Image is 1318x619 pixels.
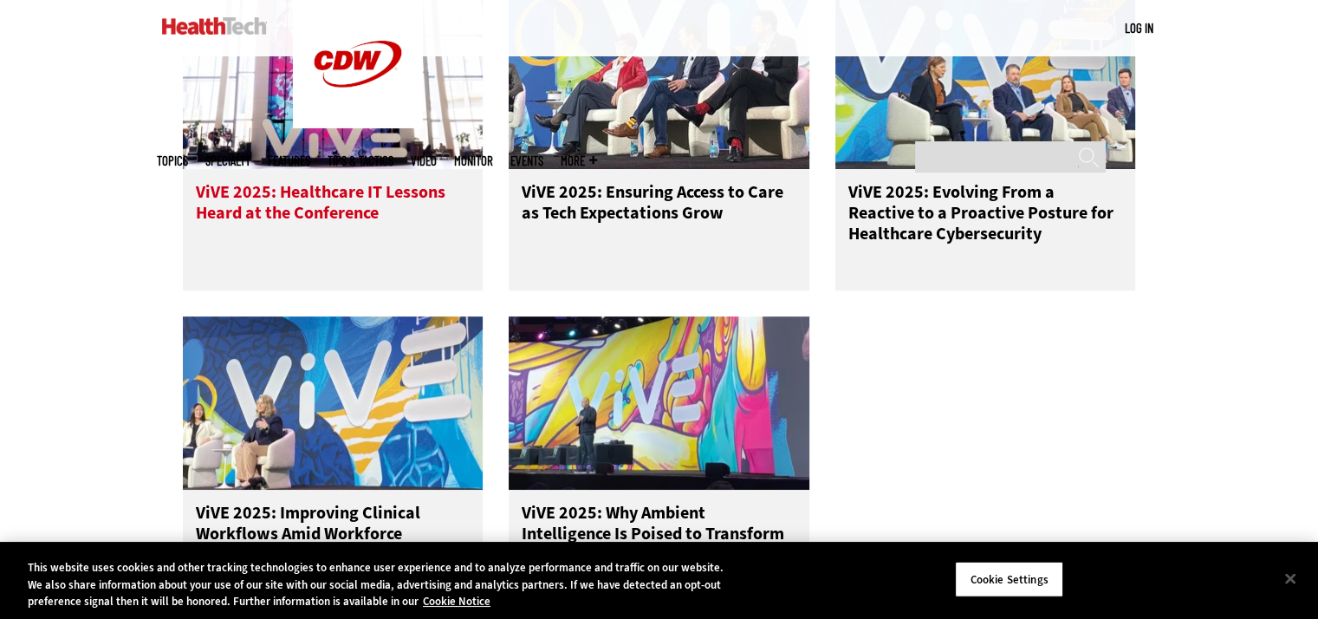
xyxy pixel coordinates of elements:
span: ViVE 2025: Improving Clinical Workflows Amid Workforce Shortages [196,501,420,566]
button: Cookie Settings [955,561,1063,597]
img: Julia Chou and Ryannon Frederick on stage at ViVE 2025 [183,316,484,490]
a: More information about your privacy [423,594,490,609]
a: Features [268,154,310,167]
button: Close [1271,559,1309,597]
a: Microsoft's Joe Petro on stage at ViVE 2025 ViVE 2025: Why Ambient Intelligence Is Poised to Tran... [509,316,809,611]
a: Tips & Tactics [328,154,393,167]
span: Topics [157,154,188,167]
div: This website uses cookies and other tracking technologies to enhance user experience and to analy... [28,559,725,610]
a: CDW [293,114,423,133]
a: Log in [1125,20,1153,36]
span: ViVE 2025: Ensuring Access to Care as Tech Expectations Grow [522,180,783,225]
span: More [561,154,597,167]
div: User menu [1125,19,1153,37]
span: ViVE 2025: Why Ambient Intelligence Is Poised to Transform Healthcare [522,501,784,566]
span: ViVE 2025: Healthcare IT Lessons Heard at the Conference [196,180,445,225]
span: Specialty [205,154,250,167]
img: Home [162,17,267,35]
a: MonITor [454,154,493,167]
span: ViVE 2025: Evolving From a Reactive to a Proactive Posture for Healthcare Cybersecurity [848,180,1113,245]
a: Video [411,154,437,167]
a: Julia Chou and Ryannon Frederick on stage at ViVE 2025 ViVE 2025: Improving Clinical Workflows Am... [183,316,484,611]
a: Events [510,154,543,167]
img: Microsoft's Joe Petro on stage at ViVE 2025 [509,316,809,490]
